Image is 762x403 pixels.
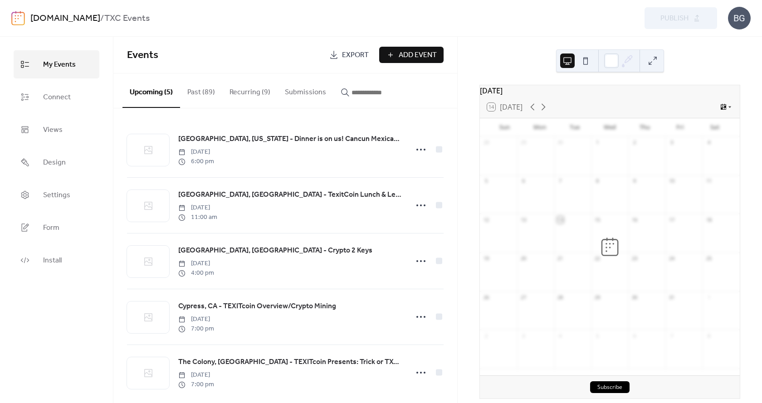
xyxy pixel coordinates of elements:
[178,259,214,268] span: [DATE]
[30,10,100,27] a: [DOMAIN_NAME]
[705,139,712,146] div: 4
[668,255,675,262] div: 24
[178,213,217,222] span: 11:00 am
[668,216,675,223] div: 17
[520,216,527,223] div: 13
[698,118,733,136] div: Sat
[178,189,403,201] a: [GEOGRAPHIC_DATA], [GEOGRAPHIC_DATA] - TexitCoin Lunch & Learn at [GEOGRAPHIC_DATA]
[180,73,222,107] button: Past (89)
[557,255,564,262] div: 21
[483,255,489,262] div: 19
[14,214,99,242] a: Form
[705,255,712,262] div: 25
[14,246,99,274] a: Install
[322,47,376,63] a: Export
[631,255,638,262] div: 23
[399,50,437,61] span: Add Event
[557,139,564,146] div: 30
[594,216,601,223] div: 15
[178,380,214,389] span: 7:00 pm
[379,47,444,63] button: Add Event
[594,294,601,301] div: 29
[278,73,333,107] button: Submissions
[43,155,66,170] span: Design
[178,203,217,213] span: [DATE]
[592,118,627,136] div: Wed
[520,139,527,146] div: 29
[122,73,180,108] button: Upcoming (5)
[594,178,601,185] div: 8
[668,294,675,301] div: 31
[483,216,489,223] div: 12
[557,332,564,339] div: 4
[627,118,662,136] div: Thu
[11,11,25,25] img: logo
[705,294,712,301] div: 1
[178,324,214,334] span: 7:00 pm
[631,332,638,339] div: 6
[178,357,403,368] span: The Colony, [GEOGRAPHIC_DATA] - TEXITcoin Presents: Trick or TXC - A Blockchain [DATE] Bash
[14,181,99,209] a: Settings
[557,294,564,301] div: 28
[43,58,76,72] span: My Events
[520,332,527,339] div: 3
[557,216,564,223] div: 14
[631,216,638,223] div: 16
[222,73,278,107] button: Recurring (9)
[594,332,601,339] div: 5
[104,10,150,27] b: TXC Events
[43,123,63,137] span: Views
[14,83,99,111] a: Connect
[342,50,369,61] span: Export
[487,118,522,136] div: Sun
[483,294,489,301] div: 26
[178,356,403,368] a: The Colony, [GEOGRAPHIC_DATA] - TEXITcoin Presents: Trick or TXC - A Blockchain [DATE] Bash
[43,90,71,105] span: Connect
[668,178,675,185] div: 10
[705,178,712,185] div: 11
[705,332,712,339] div: 8
[631,294,638,301] div: 30
[178,315,214,324] span: [DATE]
[520,294,527,301] div: 27
[178,245,372,257] a: [GEOGRAPHIC_DATA], [GEOGRAPHIC_DATA] - Crypto 2 Keys
[590,381,630,393] button: Subscribe
[480,85,740,96] div: [DATE]
[557,178,564,185] div: 7
[14,148,99,176] a: Design
[483,332,489,339] div: 2
[178,147,214,157] span: [DATE]
[668,332,675,339] div: 7
[662,118,697,136] div: Fri
[668,139,675,146] div: 3
[43,253,62,268] span: Install
[631,178,638,185] div: 9
[178,189,403,200] span: [GEOGRAPHIC_DATA], [GEOGRAPHIC_DATA] - TexitCoin Lunch & Learn at [GEOGRAPHIC_DATA]
[631,139,638,146] div: 2
[594,255,601,262] div: 22
[14,116,99,144] a: Views
[178,133,403,145] a: [GEOGRAPHIC_DATA], [US_STATE] - Dinner is on us! Cancun Mexican Bar & Grill
[178,301,336,312] a: Cypress, CA - TEXITcoin Overview/Crypto Mining
[43,188,70,203] span: Settings
[178,370,214,380] span: [DATE]
[728,7,751,29] div: BG
[14,50,99,78] a: My Events
[483,139,489,146] div: 28
[520,178,527,185] div: 6
[43,221,59,235] span: Form
[100,10,104,27] b: /
[522,118,557,136] div: Mon
[178,157,214,166] span: 6:00 pm
[127,45,158,65] span: Events
[483,178,489,185] div: 5
[178,134,403,145] span: [GEOGRAPHIC_DATA], [US_STATE] - Dinner is on us! Cancun Mexican Bar & Grill
[594,139,601,146] div: 1
[557,118,592,136] div: Tue
[705,216,712,223] div: 18
[178,268,214,278] span: 4:00 pm
[178,245,372,256] span: [GEOGRAPHIC_DATA], [GEOGRAPHIC_DATA] - Crypto 2 Keys
[520,255,527,262] div: 20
